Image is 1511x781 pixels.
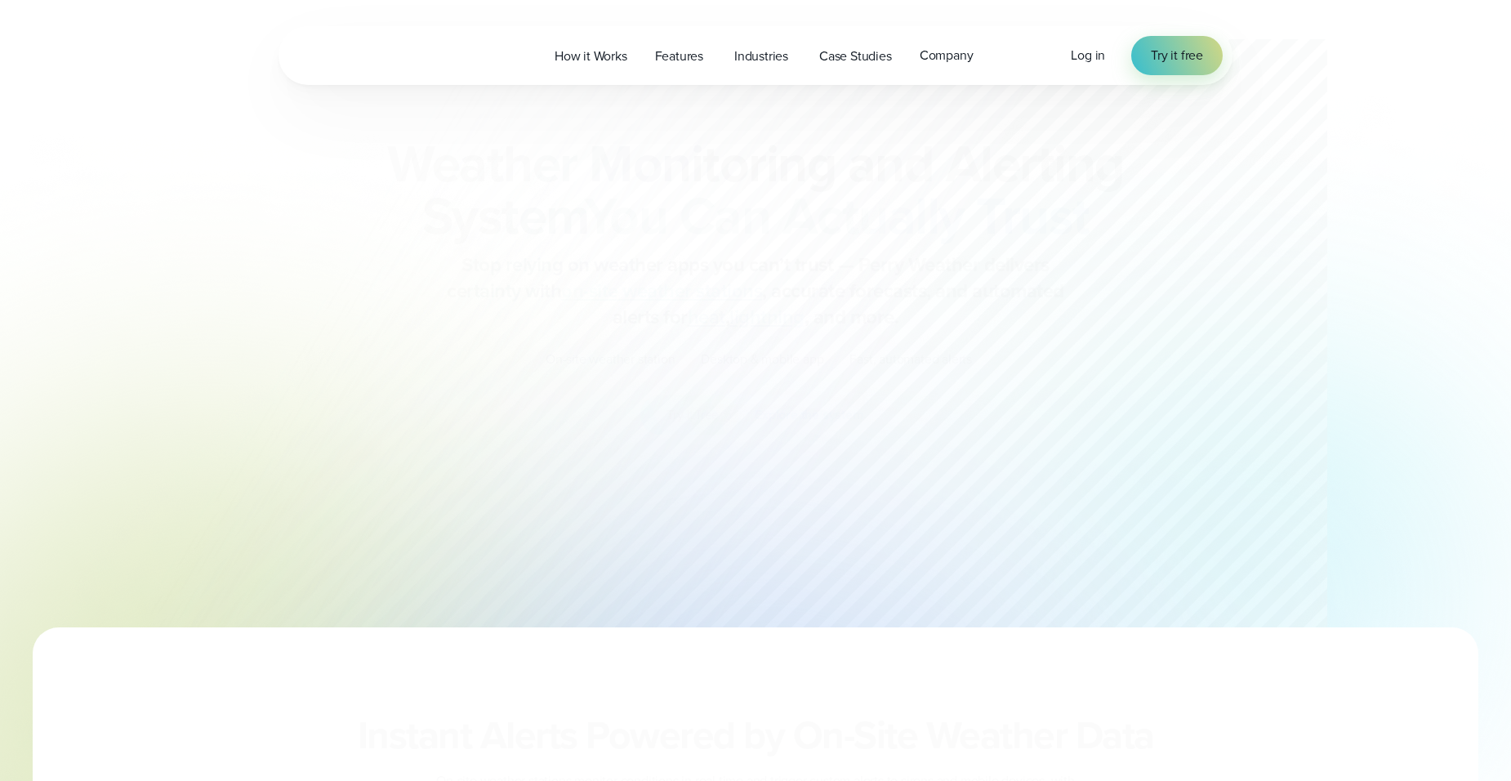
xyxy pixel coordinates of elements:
a: How it Works [541,39,641,73]
span: Industries [734,47,788,66]
a: Case Studies [805,39,906,73]
span: How it Works [555,47,627,66]
span: Case Studies [819,47,892,66]
span: Company [920,46,974,65]
span: Try it free [1151,46,1203,65]
a: Log in [1071,46,1105,65]
a: Try it free [1131,36,1223,75]
span: Features [655,47,703,66]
